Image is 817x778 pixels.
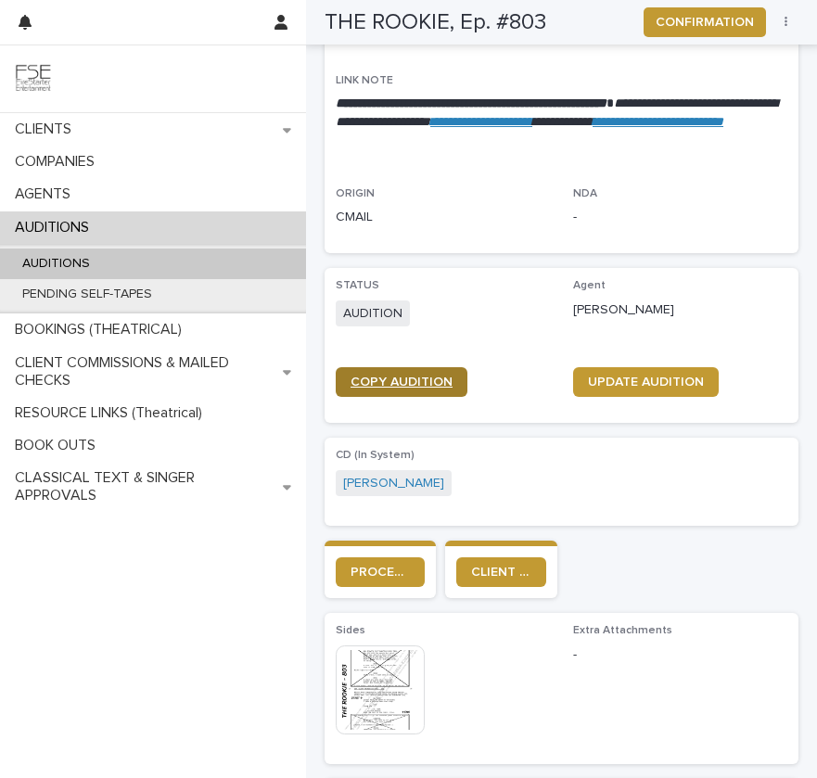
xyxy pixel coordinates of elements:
[336,208,551,227] p: CMAIL
[336,300,410,327] span: AUDITION
[7,404,217,422] p: RESOURCE LINKS (Theatrical)
[343,474,444,493] a: [PERSON_NAME]
[573,280,606,291] span: Agent
[7,321,197,338] p: BOOKINGS (THEATRICAL)
[325,9,546,36] h2: THE ROOKIE, Ep. #803
[573,625,672,636] span: Extra Attachments
[588,376,704,389] span: UPDATE AUDITION
[336,450,415,461] span: CD (In System)
[351,376,453,389] span: COPY AUDITION
[336,557,425,587] a: PROCESS AST FORM
[7,354,283,389] p: CLIENT COMMISSIONS & MAILED CHECKS
[573,188,597,199] span: NDA
[351,566,410,579] span: PROCESS AST FORM
[7,219,104,236] p: AUDITIONS
[573,645,788,665] p: -
[573,300,788,320] p: [PERSON_NAME]
[7,469,283,504] p: CLASSICAL TEXT & SINGER APPROVALS
[7,121,86,138] p: CLIENTS
[7,437,110,454] p: BOOK OUTS
[471,566,530,579] span: CLIENT CONFIRMATION FORM
[656,13,754,32] span: CONFIRMATION
[7,287,167,302] p: PENDING SELF-TAPES
[7,153,109,171] p: COMPANIES
[7,185,85,203] p: AGENTS
[336,75,393,86] span: LINK NOTE
[336,367,467,397] a: COPY AUDITION
[15,60,52,97] img: 9JgRvJ3ETPGCJDhvPVA5
[573,367,719,397] a: UPDATE AUDITION
[336,188,375,199] span: ORIGIN
[336,625,365,636] span: Sides
[644,7,766,37] button: CONFIRMATION
[336,280,379,291] span: STATUS
[456,557,545,587] a: CLIENT CONFIRMATION FORM
[573,208,788,227] p: -
[7,256,105,272] p: AUDITIONS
